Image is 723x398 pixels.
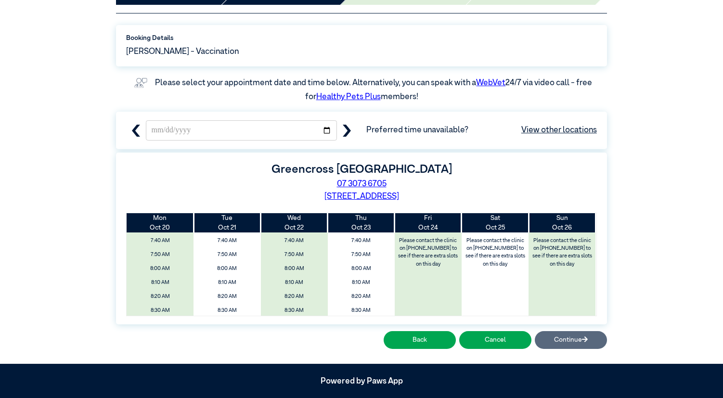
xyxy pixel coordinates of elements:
span: 7:40 AM [331,235,392,247]
th: Oct 20 [127,213,194,233]
label: Booking Details [126,33,597,43]
label: Please contact the clinic on [PHONE_NUMBER] to see if there are extra slots on this day [396,235,461,270]
span: 8:00 AM [263,263,324,275]
th: Oct 24 [395,213,462,233]
span: 7:50 AM [331,249,392,261]
span: 8:00 AM [331,263,392,275]
span: 7:40 AM [263,235,324,247]
label: Greencross [GEOGRAPHIC_DATA] [271,164,452,175]
th: Oct 26 [529,213,595,233]
span: 8:30 AM [196,305,258,317]
span: 7:50 AM [129,249,191,261]
span: 7:50 AM [196,249,258,261]
a: View other locations [521,124,597,137]
span: 8:30 AM [129,305,191,317]
span: 8:30 AM [331,305,392,317]
span: 8:00 AM [129,263,191,275]
label: Please contact the clinic on [PHONE_NUMBER] to see if there are extra slots on this day [529,235,595,270]
span: 8:20 AM [196,291,258,303]
span: 7:50 AM [263,249,324,261]
a: 07 3073 6705 [337,180,387,188]
label: Please select your appointment date and time below. Alternatively, you can speak with a 24/7 via ... [155,79,594,102]
button: Cancel [459,331,531,349]
th: Oct 22 [261,213,328,233]
label: Please contact the clinic on [PHONE_NUMBER] to see if there are extra slots on this day [463,235,528,270]
span: 8:10 AM [331,277,392,289]
img: vet [131,75,151,91]
a: Healthy Pets Plus [316,93,381,101]
span: 8:20 AM [331,291,392,303]
button: Back [384,331,456,349]
th: Oct 25 [462,213,529,233]
span: 8:10 AM [129,277,191,289]
span: 8:10 AM [263,277,324,289]
span: 7:40 AM [129,235,191,247]
span: 8:20 AM [129,291,191,303]
span: 8:10 AM [196,277,258,289]
span: [PERSON_NAME] - Vaccination [126,46,239,58]
h5: Powered by Paws App [116,377,607,386]
span: 8:00 AM [196,263,258,275]
span: Preferred time unavailable? [366,124,597,137]
span: 7:40 AM [196,235,258,247]
a: WebVet [476,79,505,87]
span: 8:30 AM [263,305,324,317]
th: Oct 23 [328,213,395,233]
th: Oct 21 [194,213,260,233]
span: 8:20 AM [263,291,324,303]
a: [STREET_ADDRESS] [324,193,399,201]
